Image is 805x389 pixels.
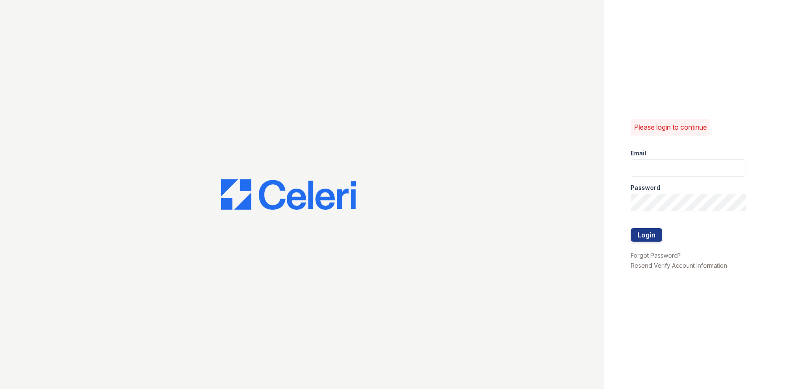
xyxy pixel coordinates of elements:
label: Password [631,184,660,192]
label: Email [631,149,646,157]
a: Forgot Password? [631,252,681,259]
p: Please login to continue [634,122,707,132]
a: Resend Verify Account Information [631,262,727,269]
img: CE_Logo_Blue-a8612792a0a2168367f1c8372b55b34899dd931a85d93a1a3d3e32e68fde9ad4.png [221,179,356,210]
button: Login [631,228,662,242]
